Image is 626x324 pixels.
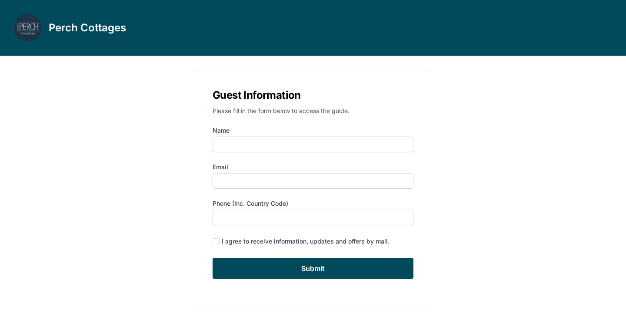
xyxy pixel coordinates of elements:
[213,87,413,103] h1: Guest Information
[49,21,126,35] h3: Perch Cottages
[222,237,390,246] div: I agree to receive information, updates and offers by mail.
[213,126,413,135] label: Name
[213,199,413,208] label: Phone (inc. country code)
[213,107,413,119] p: Please fill in the form below to access the guide.
[14,14,126,42] a: Perch Cottages
[213,163,413,171] label: Email
[213,258,413,279] input: Submit
[14,14,42,42] img: lbscve6jyqy4usxktyb5b1icebv1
